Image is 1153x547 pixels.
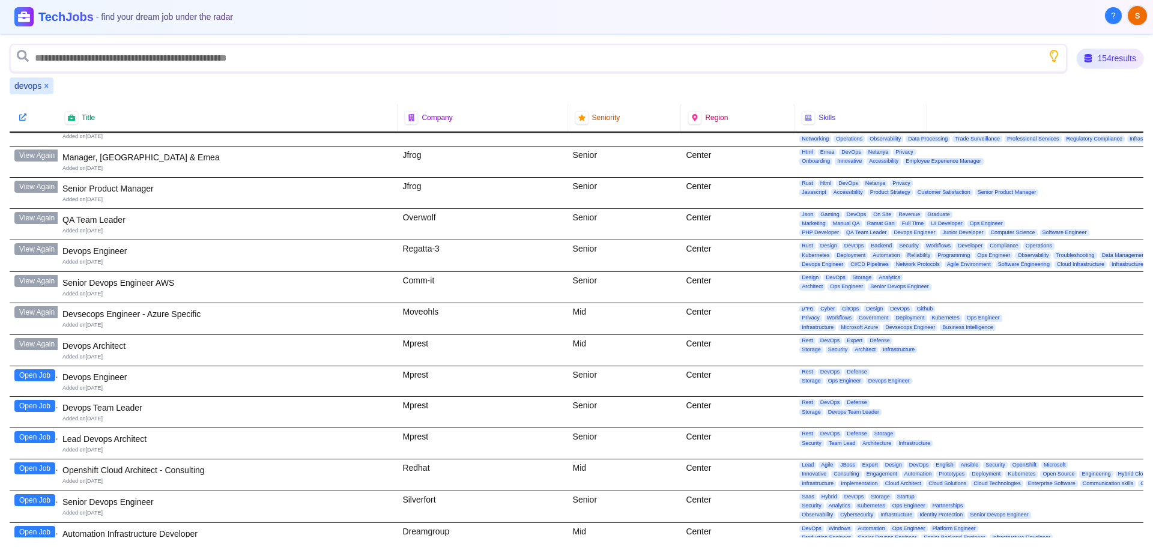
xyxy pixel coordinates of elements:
span: GitOps [840,306,861,312]
span: Devops Engineer [891,229,937,236]
div: Added on [DATE] [62,321,393,329]
span: Ops Engineer [975,252,1012,259]
span: Github [915,306,936,312]
div: Senior [568,491,682,522]
span: Agile [819,462,835,468]
span: DevOps [799,525,824,532]
span: Cybersecurity [838,512,876,518]
span: Enterprise Software [1026,480,1078,487]
div: Added on [DATE] [62,509,393,517]
span: Title [82,113,95,122]
span: Kubernetes [855,503,888,509]
span: Senior Devops Engineer [967,512,1031,518]
span: Marketing [799,220,828,227]
span: Security [983,462,1008,468]
span: Agile Environment [945,261,993,268]
span: Manual QA [831,220,862,227]
span: Partnerships [930,503,966,509]
div: Center [681,366,794,397]
div: Devops Engineer [62,245,393,257]
span: Automation [870,252,903,259]
span: Javascript [799,189,829,196]
span: Defense [867,337,892,344]
button: About Techjobs [1105,7,1122,24]
span: Data Processing [906,136,950,142]
span: DevOps [839,149,864,156]
span: Cloud Architect [883,480,924,487]
span: מידע [799,306,816,312]
span: JBoss [838,462,858,468]
span: Team Lead [826,440,858,447]
span: DevOps [844,211,869,218]
span: Kubernetes [1005,471,1038,477]
span: Security [897,243,921,249]
div: Senior [568,272,682,303]
img: User avatar [1128,6,1147,25]
span: DevOps [818,399,843,406]
div: Added on [DATE] [62,415,393,423]
span: Developer [955,243,985,249]
span: DevOps [888,306,912,312]
div: Automation Infrastructure Developer [62,528,393,540]
div: Devsecops Engineer - Azure Specific [62,308,393,320]
button: User menu [1127,5,1148,26]
button: Open Job [14,526,55,538]
span: DevOps [907,462,931,468]
button: View Again [14,338,59,350]
span: Storage [872,431,896,437]
span: Troubleshooting [1053,252,1097,259]
div: Added on [DATE] [62,227,393,235]
div: Mprest [398,397,567,428]
span: Skills [819,113,835,122]
span: Software Engineer [1040,229,1089,236]
span: Storage [799,378,823,384]
span: Privacy [893,149,916,156]
span: - find your dream job under the radar [96,12,233,22]
span: Storage [850,274,874,281]
span: Defense [844,431,870,437]
span: On Site [871,211,894,218]
span: Ansible [958,462,981,468]
span: Open Source [1040,471,1077,477]
span: Netanya [863,180,888,187]
div: Added on [DATE] [62,258,393,266]
span: Graduate [925,211,952,218]
span: Implementation [838,480,880,487]
div: Added on [DATE] [62,384,393,392]
span: CI/CD Pipelines [848,261,891,268]
span: Design [818,243,840,249]
span: Deployment [834,252,868,259]
div: Comm-it [398,272,567,303]
span: Infrastructure [799,480,836,487]
div: Center [681,240,794,271]
span: Prototypes [936,471,967,477]
button: View Again [14,181,59,193]
span: Full Time [900,220,927,227]
span: Senior Devops Engineer [868,283,931,290]
div: Mprest [398,428,567,459]
div: Center [681,335,794,366]
span: DevOps [818,337,843,344]
div: Devops Architect [62,340,393,352]
div: Devops Team Leader [62,402,393,414]
button: View Again [14,212,59,224]
span: Microsoft Azure [838,324,880,331]
span: Infrastructure [880,346,917,353]
div: Senior [568,397,682,428]
div: Added on [DATE] [62,290,393,298]
span: Microsoft [1041,462,1068,468]
span: Ops Engineer [828,283,865,290]
span: Kubernetes [930,315,962,321]
div: Senior [568,366,682,397]
div: Senior [568,178,682,208]
div: Center [681,209,794,240]
div: Senior [568,428,682,459]
span: ? [1111,10,1116,22]
span: Ops Engineer [967,220,1005,227]
span: Expert [844,337,865,344]
h1: TechJobs [38,8,233,25]
span: Cloud Solutions [926,480,969,487]
span: Infrastructure [896,440,933,447]
span: Gaming [818,211,842,218]
span: Json [799,211,816,218]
